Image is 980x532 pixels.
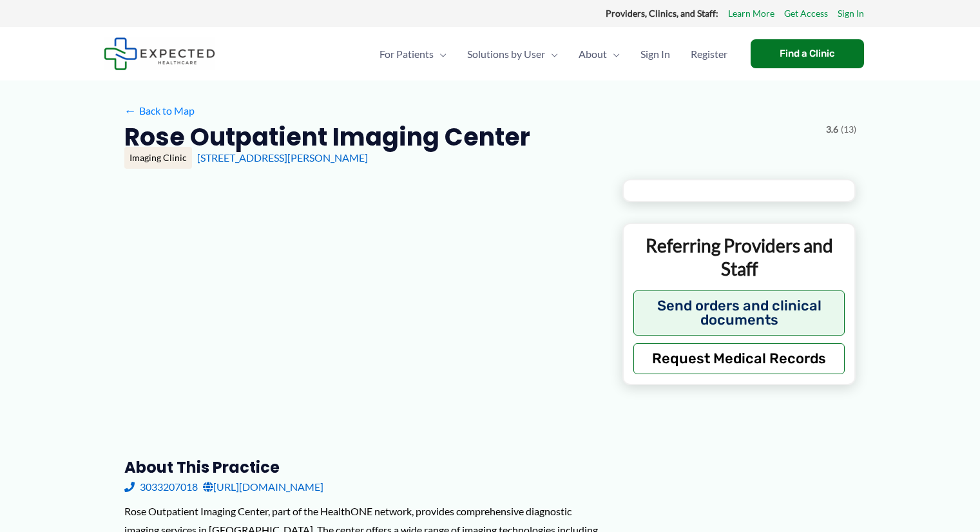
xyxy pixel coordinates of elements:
[633,234,845,281] p: Referring Providers and Staff
[838,5,864,22] a: Sign In
[467,32,545,77] span: Solutions by User
[633,290,845,336] button: Send orders and clinical documents
[606,8,718,19] strong: Providers, Clinics, and Staff:
[124,104,137,117] span: ←
[607,32,620,77] span: Menu Toggle
[640,32,670,77] span: Sign In
[841,121,856,138] span: (13)
[369,32,457,77] a: For PatientsMenu Toggle
[124,121,530,153] h2: Rose Outpatient Imaging Center
[568,32,630,77] a: AboutMenu Toggle
[579,32,607,77] span: About
[197,151,368,164] a: [STREET_ADDRESS][PERSON_NAME]
[680,32,738,77] a: Register
[124,147,192,169] div: Imaging Clinic
[203,477,323,497] a: [URL][DOMAIN_NAME]
[104,37,215,70] img: Expected Healthcare Logo - side, dark font, small
[124,477,198,497] a: 3033207018
[633,343,845,374] button: Request Medical Records
[434,32,447,77] span: Menu Toggle
[630,32,680,77] a: Sign In
[124,457,602,477] h3: About this practice
[369,32,738,77] nav: Primary Site Navigation
[784,5,828,22] a: Get Access
[545,32,558,77] span: Menu Toggle
[691,32,727,77] span: Register
[826,121,838,138] span: 3.6
[728,5,774,22] a: Learn More
[751,39,864,68] a: Find a Clinic
[380,32,434,77] span: For Patients
[124,101,195,120] a: ←Back to Map
[457,32,568,77] a: Solutions by UserMenu Toggle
